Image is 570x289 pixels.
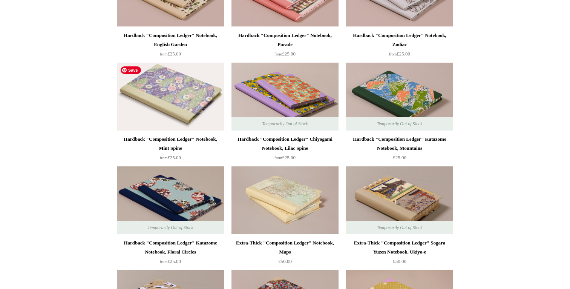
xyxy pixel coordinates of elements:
span: £25.00 [160,258,181,264]
div: Hardback "Composition Ledger" Katazome Notebook, Floral Circles [119,238,222,257]
div: Hardback "Composition Ledger" Katazome Notebook, Mountains [348,135,451,153]
img: Extra-Thick "Composition Ledger" Sogara Yuzen Notebook, Ukiyo-e [346,166,453,234]
a: Hardback "Composition Ledger" Notebook, Mint Spine from£25.00 [117,135,224,166]
a: Extra-Thick "Composition Ledger" Notebook, Maps £50.00 [231,238,339,269]
a: Hardback "Composition Ledger" Notebook, Mint Spine Hardback "Composition Ledger" Notebook, Mint S... [117,63,224,131]
span: Temporarily Out of Stock [254,117,315,131]
div: Hardback "Composition Ledger" Chiyogami Notebook, Lilac Spine [233,135,337,153]
a: Hardback "Composition Ledger" Notebook, Parade from£25.00 [231,31,339,62]
span: from [160,260,167,264]
span: from [389,52,397,56]
a: Extra-Thick "Composition Ledger" Sogara Yuzen Notebook, Ukiyo-e £50.00 [346,238,453,269]
a: Hardback "Composition Ledger" Chiyogami Notebook, Lilac Spine from£25.00 [231,135,339,166]
a: Hardback "Composition Ledger" Notebook, English Garden from£25.00 [117,31,224,62]
span: £50.00 [393,258,406,264]
a: Hardback "Composition Ledger" Katazome Notebook, Mountains Hardback "Composition Ledger" Katazome... [346,63,453,131]
div: Extra-Thick "Composition Ledger" Notebook, Maps [233,238,337,257]
a: Hardback "Composition Ledger" Katazome Notebook, Mountains £25.00 [346,135,453,166]
div: Hardback "Composition Ledger" Notebook, Mint Spine [119,135,222,153]
img: Hardback "Composition Ledger" Katazome Notebook, Mountains [346,63,453,131]
span: £25.00 [160,155,181,160]
div: Hardback "Composition Ledger" Notebook, English Garden [119,31,222,49]
div: Hardback "Composition Ledger" Notebook, Parade [233,31,337,49]
img: Extra-Thick "Composition Ledger" Notebook, Maps [231,166,339,234]
span: £50.00 [278,258,292,264]
img: Hardback "Composition Ledger" Katazome Notebook, Floral Circles [117,166,224,234]
span: Save [121,66,141,74]
span: £25.00 [389,51,410,57]
span: Temporarily Out of Stock [369,221,430,234]
a: Hardback "Composition Ledger" Katazome Notebook, Floral Circles Hardback "Composition Ledger" Kat... [117,166,224,234]
span: from [160,52,167,56]
span: Temporarily Out of Stock [369,117,430,131]
span: from [160,156,167,160]
span: from [274,52,282,56]
a: Hardback "Composition Ledger" Chiyogami Notebook, Lilac Spine Hardback "Composition Ledger" Chiyo... [231,63,339,131]
img: Hardback "Composition Ledger" Notebook, Mint Spine [117,63,224,131]
span: £25.00 [393,155,406,160]
a: Hardback "Composition Ledger" Katazome Notebook, Floral Circles from£25.00 [117,238,224,269]
span: £25.00 [274,155,296,160]
div: Hardback "Composition Ledger" Notebook, Zodiac [348,31,451,49]
span: Temporarily Out of Stock [140,221,201,234]
a: Hardback "Composition Ledger" Notebook, Zodiac from£25.00 [346,31,453,62]
span: £25.00 [160,51,181,57]
div: Extra-Thick "Composition Ledger" Sogara Yuzen Notebook, Ukiyo-e [348,238,451,257]
img: Hardback "Composition Ledger" Chiyogami Notebook, Lilac Spine [231,63,339,131]
span: £25.00 [274,51,296,57]
a: Extra-Thick "Composition Ledger" Sogara Yuzen Notebook, Ukiyo-e Extra-Thick "Composition Ledger" ... [346,166,453,234]
span: from [274,156,282,160]
a: Extra-Thick "Composition Ledger" Notebook, Maps Extra-Thick "Composition Ledger" Notebook, Maps [231,166,339,234]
